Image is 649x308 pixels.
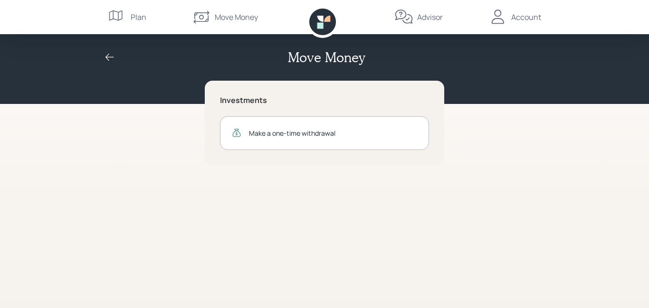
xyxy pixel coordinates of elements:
div: Move Money [215,11,258,23]
h2: Move Money [288,49,365,65]
div: Make a one-time withdrawal [249,128,417,138]
div: Advisor [417,11,443,23]
div: Plan [131,11,146,23]
div: Account [511,11,541,23]
h5: Investments [220,96,429,105]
